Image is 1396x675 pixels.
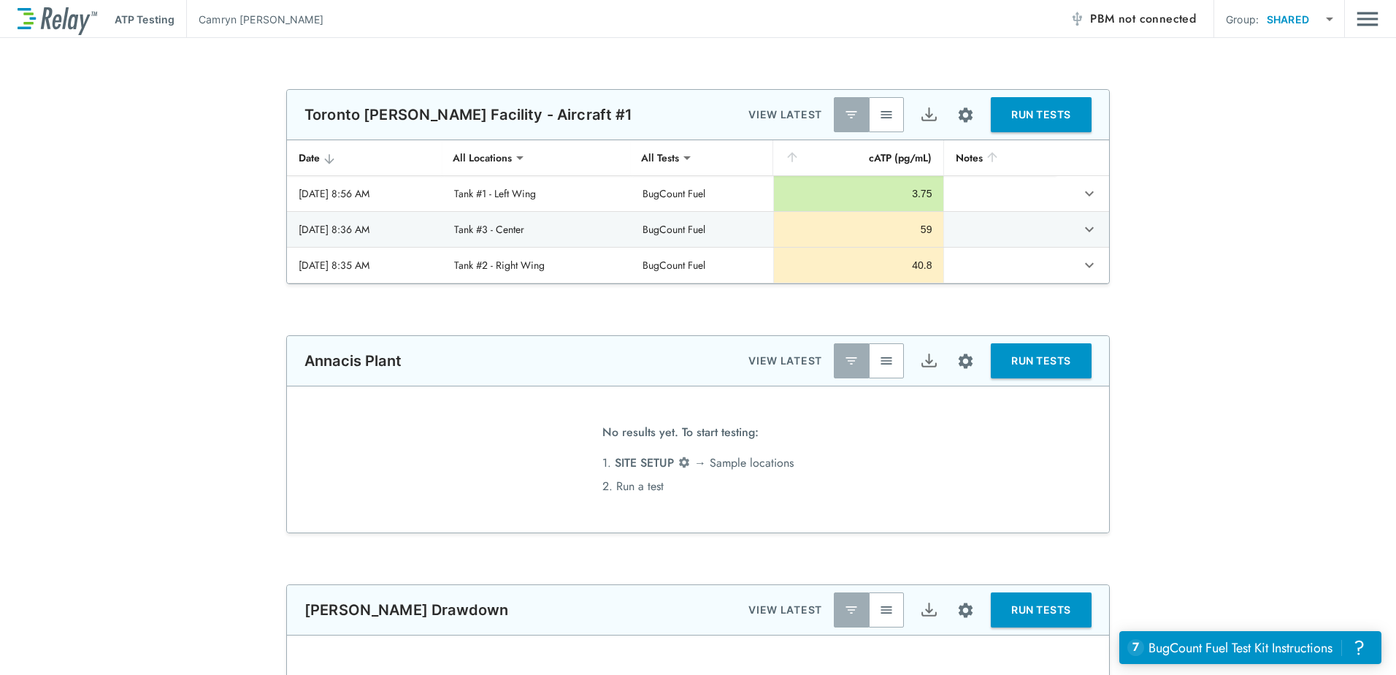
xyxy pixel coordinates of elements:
[442,143,522,172] div: All Locations
[18,4,97,35] img: LuminUltra Relay
[920,601,938,619] img: Export Icon
[1119,631,1381,664] iframe: Resource center
[786,258,932,272] div: 40.8
[287,140,1109,283] table: sticky table
[946,96,985,134] button: Site setup
[956,601,975,619] img: Settings Icon
[786,186,932,201] div: 3.75
[1064,4,1202,34] button: PBM not connected
[602,421,759,451] span: No results yet. To start testing:
[442,212,631,247] td: Tank #3 - Center
[115,12,174,27] p: ATP Testing
[844,354,859,368] img: Latest
[991,97,1092,132] button: RUN TESTS
[199,12,323,27] p: Camryn [PERSON_NAME]
[287,140,442,176] th: Date
[748,601,822,619] p: VIEW LATEST
[946,591,985,630] button: Site setup
[304,106,633,123] p: Toronto [PERSON_NAME] Facility - Aircraft #1
[631,248,773,283] td: BugCount Fuel
[631,176,773,211] td: BugCount Fuel
[299,222,431,237] div: [DATE] 8:36 AM
[602,475,794,498] li: 2. Run a test
[991,343,1092,378] button: RUN TESTS
[956,352,975,370] img: Settings Icon
[920,106,938,124] img: Export Icon
[1090,9,1196,29] span: PBM
[678,456,691,469] img: Settings Icon
[911,592,946,628] button: Export
[844,107,859,122] img: Latest
[920,352,938,370] img: Export Icon
[991,592,1092,628] button: RUN TESTS
[946,342,985,381] button: Site setup
[879,603,894,617] img: View All
[631,143,689,172] div: All Tests
[1357,5,1378,33] button: Main menu
[304,352,402,370] p: Annacis Plant
[299,258,431,272] div: [DATE] 8:35 AM
[615,454,674,471] span: SITE SETUP
[956,106,975,124] img: Settings Icon
[631,212,773,247] td: BugCount Fuel
[786,222,932,237] div: 59
[956,149,1044,167] div: Notes
[442,248,631,283] td: Tank #2 - Right Wing
[1226,12,1259,27] p: Group:
[1077,217,1102,242] button: expand row
[1357,5,1378,33] img: Drawer Icon
[748,352,822,370] p: VIEW LATEST
[304,601,508,619] p: [PERSON_NAME] Drawdown
[911,97,946,132] button: Export
[1070,12,1084,26] img: Offline Icon
[442,176,631,211] td: Tank #1 - Left Wing
[844,603,859,617] img: Latest
[911,343,946,378] button: Export
[299,186,431,201] div: [DATE] 8:56 AM
[1077,181,1102,206] button: expand row
[1077,253,1102,278] button: expand row
[602,451,794,475] li: 1. → Sample locations
[785,149,932,167] div: cATP (pg/mL)
[879,107,894,122] img: View All
[879,354,894,368] img: View All
[1119,10,1196,27] span: not connected
[748,106,822,123] p: VIEW LATEST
